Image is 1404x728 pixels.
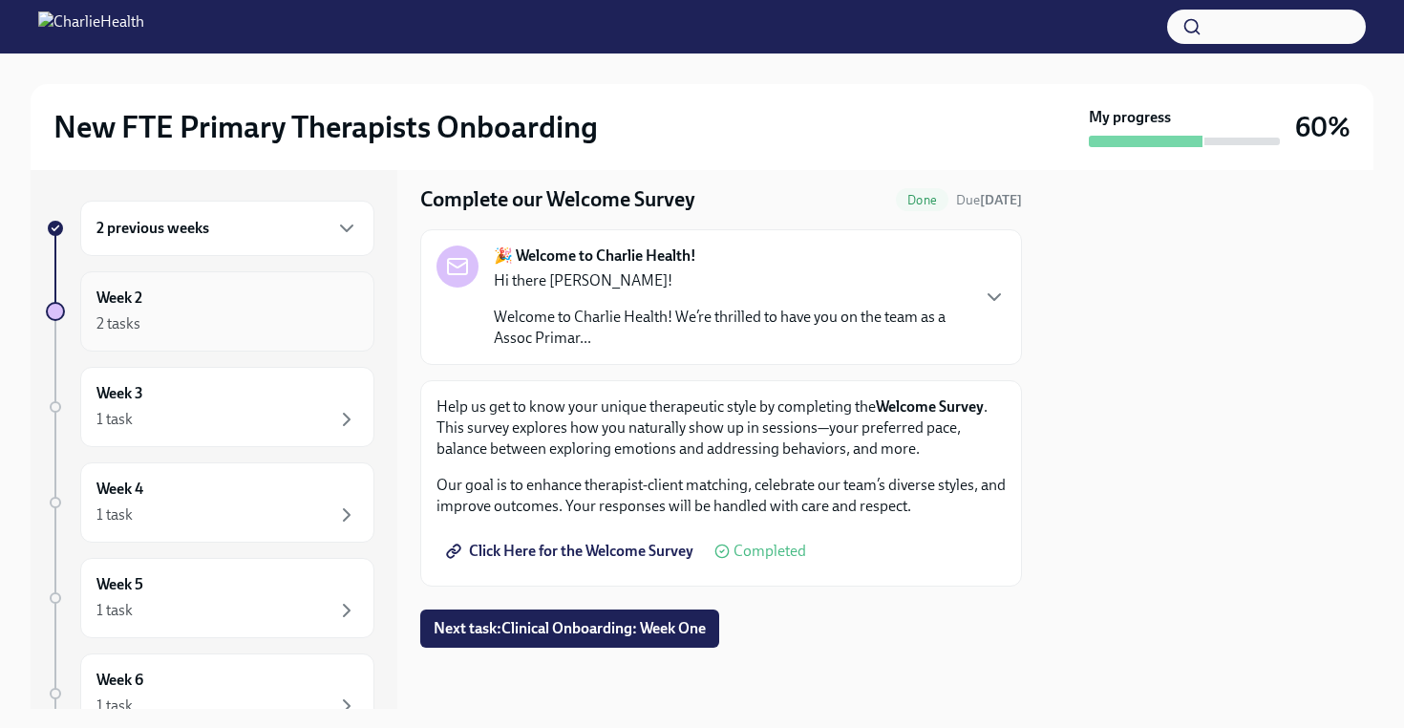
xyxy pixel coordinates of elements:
h3: 60% [1295,110,1351,144]
a: Week 31 task [46,367,374,447]
span: Click Here for the Welcome Survey [450,542,693,561]
strong: 🎉 Welcome to Charlie Health! [494,246,696,267]
p: Our goal is to enhance therapist-client matching, celebrate our team’s diverse styles, and improv... [436,475,1006,517]
span: Next task : Clinical Onboarding: Week One [434,619,706,638]
strong: [DATE] [980,192,1022,208]
button: Next task:Clinical Onboarding: Week One [420,610,719,648]
p: Help us get to know your unique therapeutic style by completing the . This survey explores how yo... [436,396,1006,460]
a: Week 41 task [46,462,374,543]
span: Done [896,193,948,207]
h6: Week 5 [96,574,143,595]
h6: 2 previous weeks [96,218,209,239]
h4: Complete our Welcome Survey [420,185,695,214]
img: CharlieHealth [38,11,144,42]
h2: New FTE Primary Therapists Onboarding [53,108,598,146]
strong: My progress [1089,107,1171,128]
p: Welcome to Charlie Health! We’re thrilled to have you on the team as a Assoc Primar... [494,307,968,349]
a: Week 22 tasks [46,271,374,352]
span: September 17th, 2025 10:00 [956,191,1022,209]
div: 2 tasks [96,313,140,334]
span: Completed [734,544,806,559]
div: 1 task [96,600,133,621]
div: 1 task [96,409,133,430]
h6: Week 2 [96,288,142,309]
h6: Week 3 [96,383,143,404]
div: 1 task [96,696,133,717]
a: Week 51 task [46,558,374,638]
h6: Week 6 [96,670,143,691]
strong: Welcome Survey [876,397,984,416]
h6: Week 4 [96,479,143,500]
span: Due [956,192,1022,208]
a: Click Here for the Welcome Survey [436,532,707,570]
div: 2 previous weeks [80,201,374,256]
p: Hi there [PERSON_NAME]! [494,270,968,291]
div: 1 task [96,504,133,525]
